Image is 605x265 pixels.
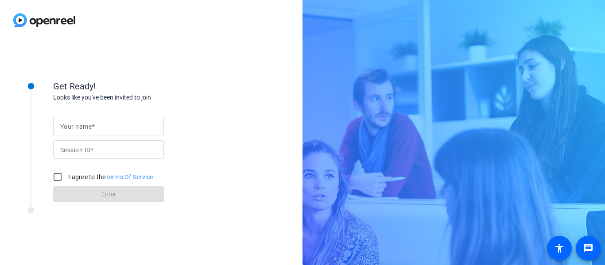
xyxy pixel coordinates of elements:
[60,146,90,154] mat-label: Session ID
[53,80,230,93] div: Get Ready!
[60,123,92,130] mat-label: Your name
[53,93,230,102] div: Looks like you've been invited to join
[66,173,153,181] label: I agree to the
[106,173,153,181] a: Terms Of Service
[583,243,593,253] mat-icon: message
[554,243,565,253] mat-icon: accessibility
